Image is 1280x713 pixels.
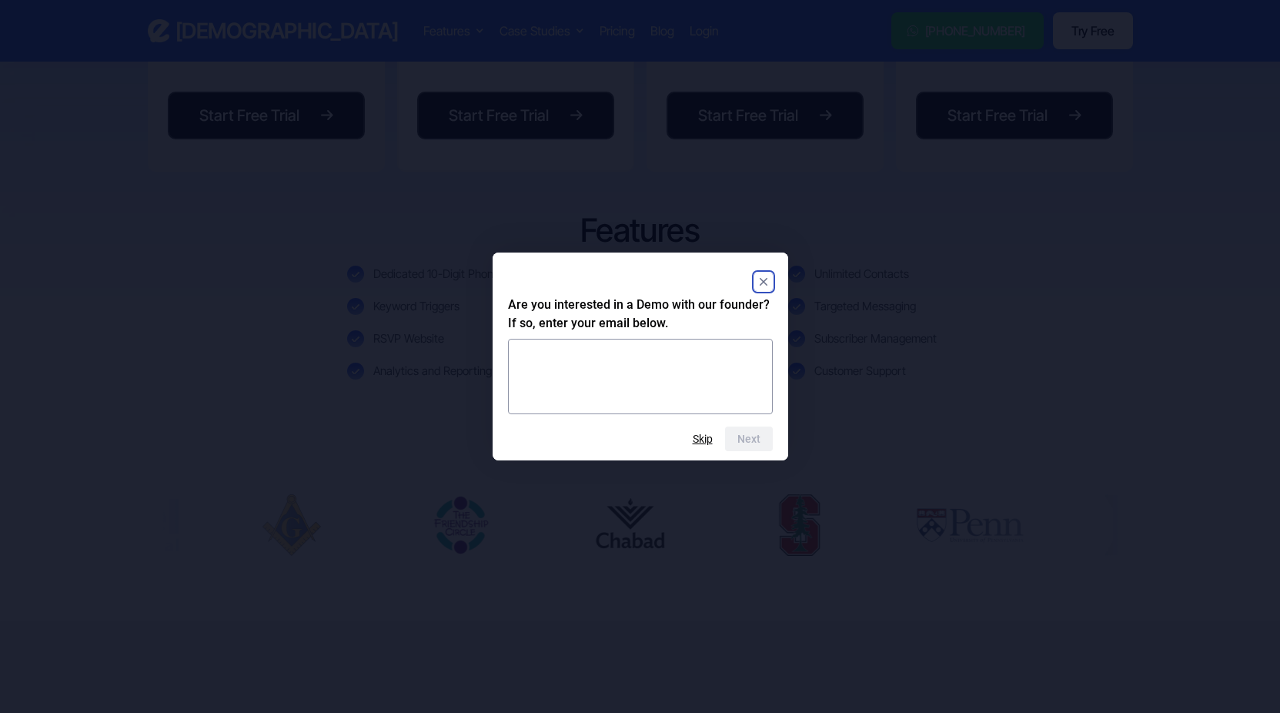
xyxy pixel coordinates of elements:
button: Next question [725,427,773,451]
button: Skip [693,433,713,445]
textarea: Are you interested in a Demo with our founder? If so, enter your email below. [508,339,773,414]
h2: Are you interested in a Demo with our founder? If so, enter your email below. [508,296,773,333]
button: Close [754,273,773,291]
dialog: Are you interested in a Demo with our founder? If so, enter your email below. [493,253,788,460]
